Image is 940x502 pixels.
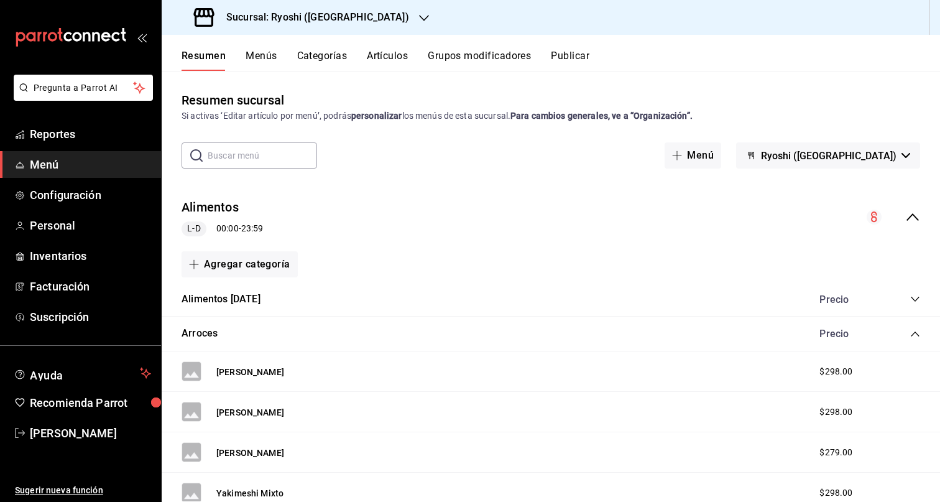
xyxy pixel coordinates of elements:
span: L-D [182,222,205,235]
span: Configuración [30,187,151,203]
span: Ayuda [30,366,135,381]
div: Resumen sucursal [182,91,284,109]
div: Precio [807,328,887,340]
span: $298.00 [819,365,852,378]
button: [PERSON_NAME] [216,406,284,419]
button: Arroces [182,327,218,341]
strong: personalizar [351,111,402,121]
button: Ryoshi ([GEOGRAPHIC_DATA]) [736,142,920,169]
button: Menú [665,142,721,169]
div: collapse-menu-row [162,188,940,246]
button: Artículos [367,50,408,71]
div: Precio [807,294,887,305]
span: Inventarios [30,248,151,264]
button: Pregunta a Parrot AI [14,75,153,101]
span: Reportes [30,126,151,142]
span: [PERSON_NAME] [30,425,151,442]
span: $298.00 [819,406,852,419]
button: collapse-category-row [910,294,920,304]
strong: Para cambios generales, ve a “Organización”. [510,111,693,121]
span: $279.00 [819,446,852,459]
button: Alimentos [182,198,239,216]
button: Yakimeshi Mixto [216,487,283,500]
a: Pregunta a Parrot AI [9,90,153,103]
button: [PERSON_NAME] [216,447,284,459]
button: [PERSON_NAME] [216,366,284,378]
button: Categorías [297,50,348,71]
span: Sugerir nueva función [15,484,151,497]
div: Si activas ‘Editar artículo por menú’, podrás los menús de esta sucursal. [182,109,920,123]
h3: Sucursal: Ryoshi ([GEOGRAPHIC_DATA]) [216,10,409,25]
button: Publicar [551,50,589,71]
div: 00:00 - 23:59 [182,221,263,236]
button: Grupos modificadores [428,50,531,71]
button: collapse-category-row [910,329,920,339]
span: Menú [30,156,151,173]
button: Menús [246,50,277,71]
span: Recomienda Parrot [30,394,151,411]
div: navigation tabs [182,50,940,71]
span: Pregunta a Parrot AI [34,81,134,95]
button: Alimentos [DATE] [182,292,260,307]
span: Suscripción [30,309,151,325]
button: Agregar categoría [182,251,298,277]
span: Personal [30,217,151,234]
span: Facturación [30,278,151,295]
button: open_drawer_menu [137,32,147,42]
button: Resumen [182,50,226,71]
input: Buscar menú [208,143,317,168]
span: $298.00 [819,486,852,500]
span: Ryoshi ([GEOGRAPHIC_DATA]) [761,150,896,162]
